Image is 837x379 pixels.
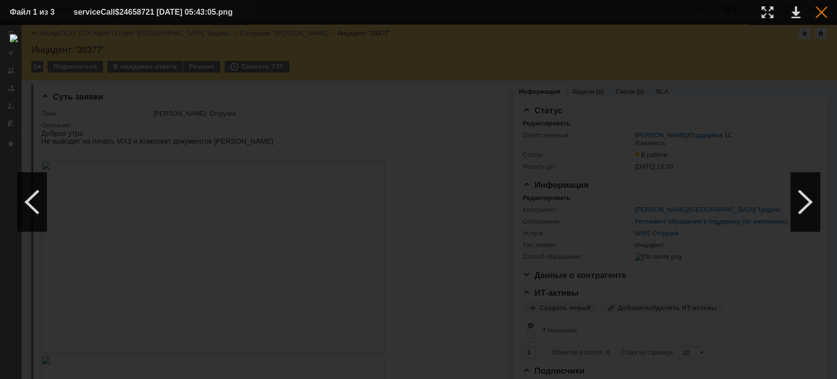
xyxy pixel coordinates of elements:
[10,34,827,369] img: download
[790,173,820,231] div: Следующий файл
[17,173,47,231] div: Предыдущий файл
[761,6,773,18] div: Увеличить масштаб
[10,8,59,16] div: Файл 1 из 3
[74,6,257,18] div: serviceCall$24658721 [DATE] 05:43:05.png
[815,6,827,18] div: Закрыть окно (Esc)
[791,6,800,18] div: Скачать файл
